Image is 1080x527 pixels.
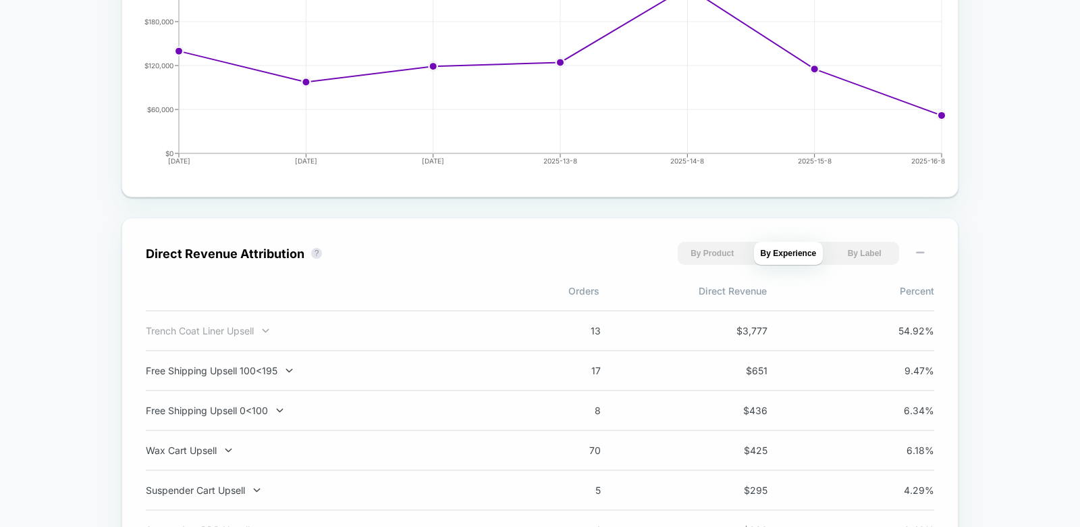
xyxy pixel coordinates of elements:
[873,484,934,496] span: 4.29 %
[707,325,767,336] span: $ 3,777
[767,285,934,297] span: Percent
[540,484,601,496] span: 5
[873,445,934,456] span: 6.18 %
[873,365,934,376] span: 9.47 %
[707,405,767,416] span: $ 436
[422,157,444,165] tspan: [DATE]
[144,61,173,70] tspan: $120,000
[146,247,304,261] div: Direct Revenue Attribution
[144,18,173,26] tspan: $180,000
[707,484,767,496] span: $ 295
[678,242,747,265] button: By Product
[798,157,832,165] tspan: 2025-15-8
[146,365,501,376] div: Free Shipping Upsell 100<195
[873,325,934,336] span: 54.92 %
[540,365,601,376] span: 17
[146,445,501,456] div: Wax Cart Upsell
[540,405,601,416] span: 8
[830,242,899,265] button: By Label
[707,445,767,456] span: $ 425
[707,365,767,376] span: $ 651
[432,285,599,297] span: Orders
[540,445,601,456] span: 70
[146,484,501,496] div: Suspender Cart Upsell
[670,157,704,165] tspan: 2025-14-8
[540,325,601,336] span: 13
[147,105,173,114] tspan: $60,000
[599,285,767,297] span: Direct Revenue
[754,242,823,265] button: By Experience
[911,157,945,165] tspan: 2025-16-8
[168,157,190,165] tspan: [DATE]
[165,149,173,157] tspan: $0
[873,405,934,416] span: 6.34 %
[146,325,501,336] div: Trench Coat Liner Upsell
[311,248,322,259] button: ?
[295,157,317,165] tspan: [DATE]
[146,405,501,416] div: Free Shipping Upsell 0<100
[543,157,577,165] tspan: 2025-13-8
